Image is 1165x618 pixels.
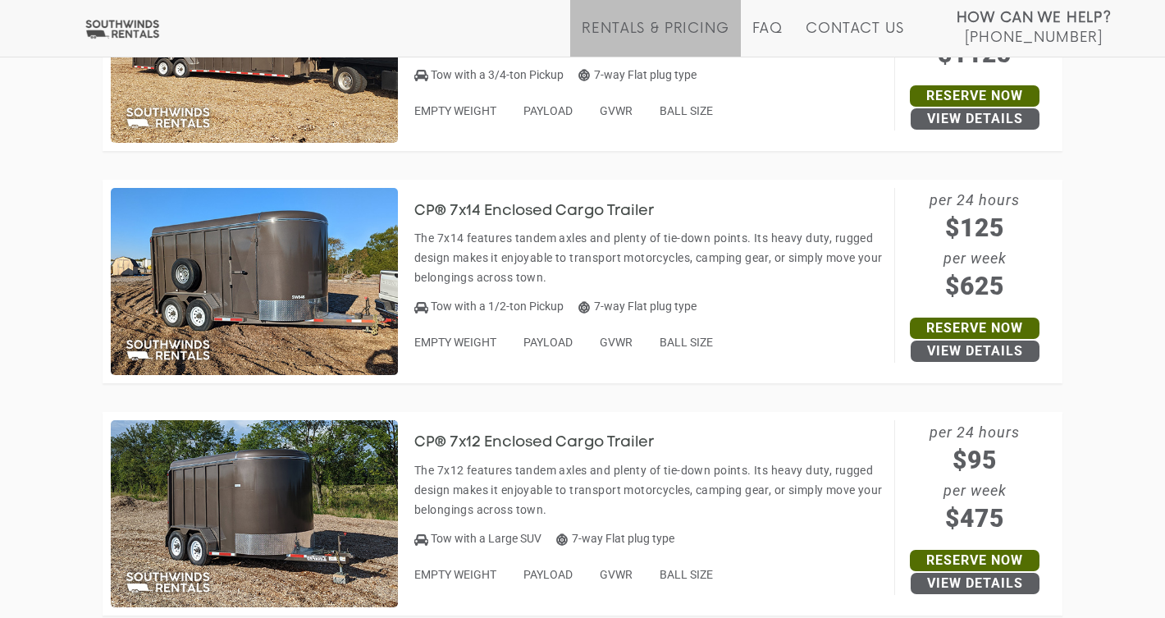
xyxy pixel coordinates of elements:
span: Tow with a 3/4-ton Pickup [431,68,564,81]
span: BALL SIZE [660,104,713,117]
a: View Details [911,573,1039,594]
span: PAYLOAD [523,104,573,117]
strong: How Can We Help? [957,10,1112,26]
span: EMPTY WEIGHT [414,568,496,581]
a: FAQ [752,21,784,57]
img: SW046 - CP 7x14 Enclosed Cargo Trailer [111,188,398,375]
span: GVWR [600,104,633,117]
span: per 24 hours per week [895,420,1054,537]
a: CP® 7x12 Enclosed Cargo Trailer [414,436,679,449]
span: GVWR [600,568,633,581]
a: Contact Us [806,21,903,57]
span: $125 [895,209,1054,246]
a: View Details [911,341,1039,362]
span: 7-way Flat plug type [578,68,697,81]
span: $625 [895,268,1054,304]
a: CP® 7x14 Enclosed Cargo Trailer [414,204,679,217]
span: GVWR [600,336,633,349]
span: $95 [895,442,1054,478]
span: BALL SIZE [660,336,713,349]
span: [PHONE_NUMBER] [965,30,1103,46]
span: Tow with a Large SUV [431,532,541,545]
a: View Details [911,108,1039,130]
a: Reserve Now [910,550,1039,571]
span: per 24 hours per week [895,188,1054,304]
span: 7-way Flat plug type [578,300,697,313]
span: EMPTY WEIGHT [414,336,496,349]
h3: CP® 7x14 Enclosed Cargo Trailer [414,204,679,220]
a: Reserve Now [910,318,1039,339]
a: Rentals & Pricing [582,21,729,57]
span: 7-way Flat plug type [556,532,674,545]
h3: CP® 7x12 Enclosed Cargo Trailer [414,435,679,451]
img: SW047 - CP 7x12 Enclosed Cargo Trailer [111,420,398,607]
span: EMPTY WEIGHT [414,104,496,117]
a: Reserve Now [910,85,1039,107]
a: How Can We Help? [PHONE_NUMBER] [957,8,1112,44]
span: BALL SIZE [660,568,713,581]
span: PAYLOAD [523,568,573,581]
span: Tow with a 1/2-ton Pickup [431,300,564,313]
span: $475 [895,500,1054,537]
span: PAYLOAD [523,336,573,349]
img: Southwinds Rentals Logo [82,19,162,39]
p: The 7x12 features tandem axles and plenty of tie-down points. Its heavy duty, rugged design makes... [414,460,886,520]
p: The 7x14 features tandem axles and plenty of tie-down points. Its heavy duty, rugged design makes... [414,228,886,287]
